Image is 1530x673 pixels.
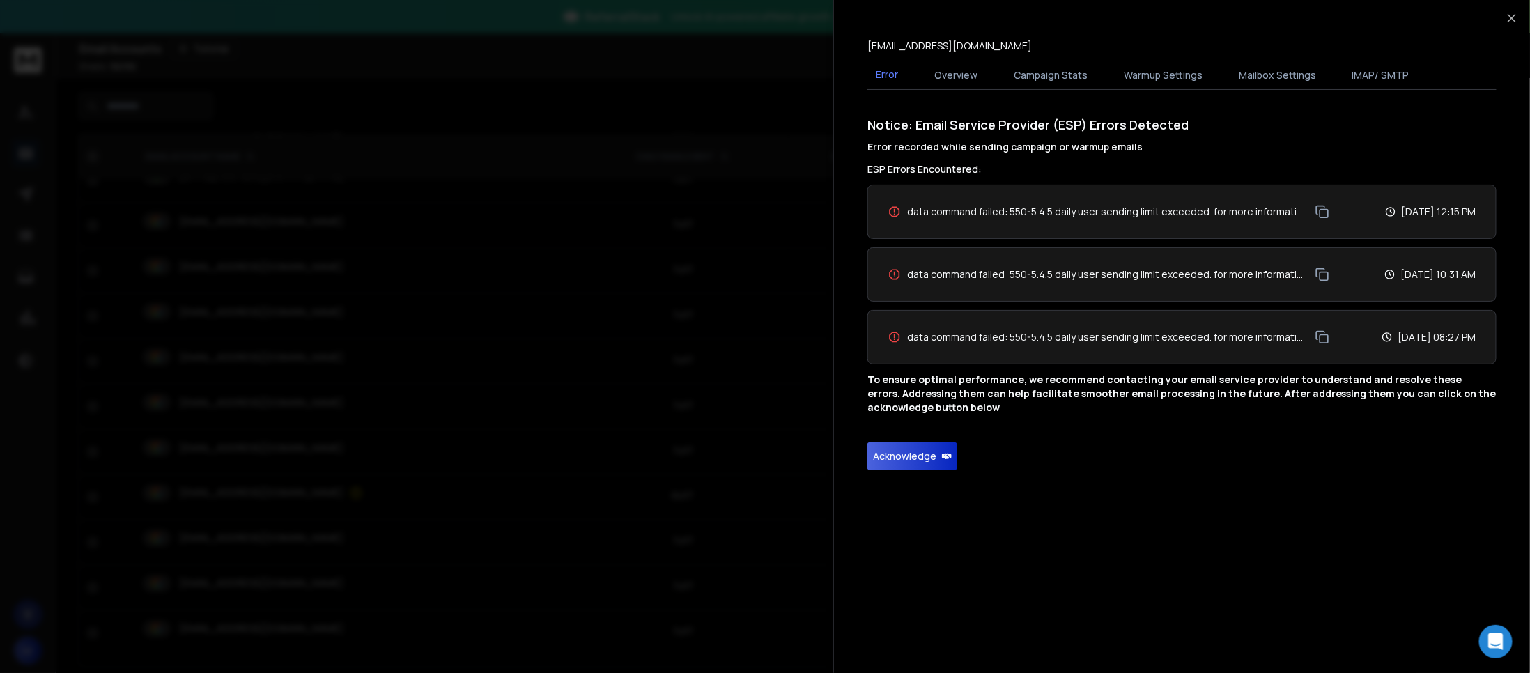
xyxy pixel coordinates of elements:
[867,442,957,470] button: Acknowledge
[1115,60,1211,91] button: Warmup Settings
[867,115,1497,154] h1: Notice: Email Service Provider (ESP) Errors Detected
[867,162,1497,176] h3: ESP Errors Encountered:
[1344,60,1418,91] button: IMAP/ SMTP
[867,140,1497,154] h4: Error recorded while sending campaign or warmup emails
[1402,205,1476,219] p: [DATE] 12:15 PM
[907,330,1308,344] span: data command failed: 550-5.4.5 daily user sending limit exceeded. for more information on gmail 5...
[907,268,1308,281] span: data command failed: 550-5.4.5 daily user sending limit exceeded. for more information on gmail 5...
[1005,60,1096,91] button: Campaign Stats
[926,60,986,91] button: Overview
[867,39,1032,53] p: [EMAIL_ADDRESS][DOMAIN_NAME]
[1398,330,1476,344] p: [DATE] 08:27 PM
[1230,60,1324,91] button: Mailbox Settings
[907,205,1308,219] span: data command failed: 550-5.4.5 daily user sending limit exceeded. for more information on gmail 5...
[867,59,906,91] button: Error
[867,373,1497,415] p: To ensure optimal performance, we recommend contacting your email service provider to understand ...
[1401,268,1476,281] p: [DATE] 10:31 AM
[1479,625,1513,658] div: Open Intercom Messenger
